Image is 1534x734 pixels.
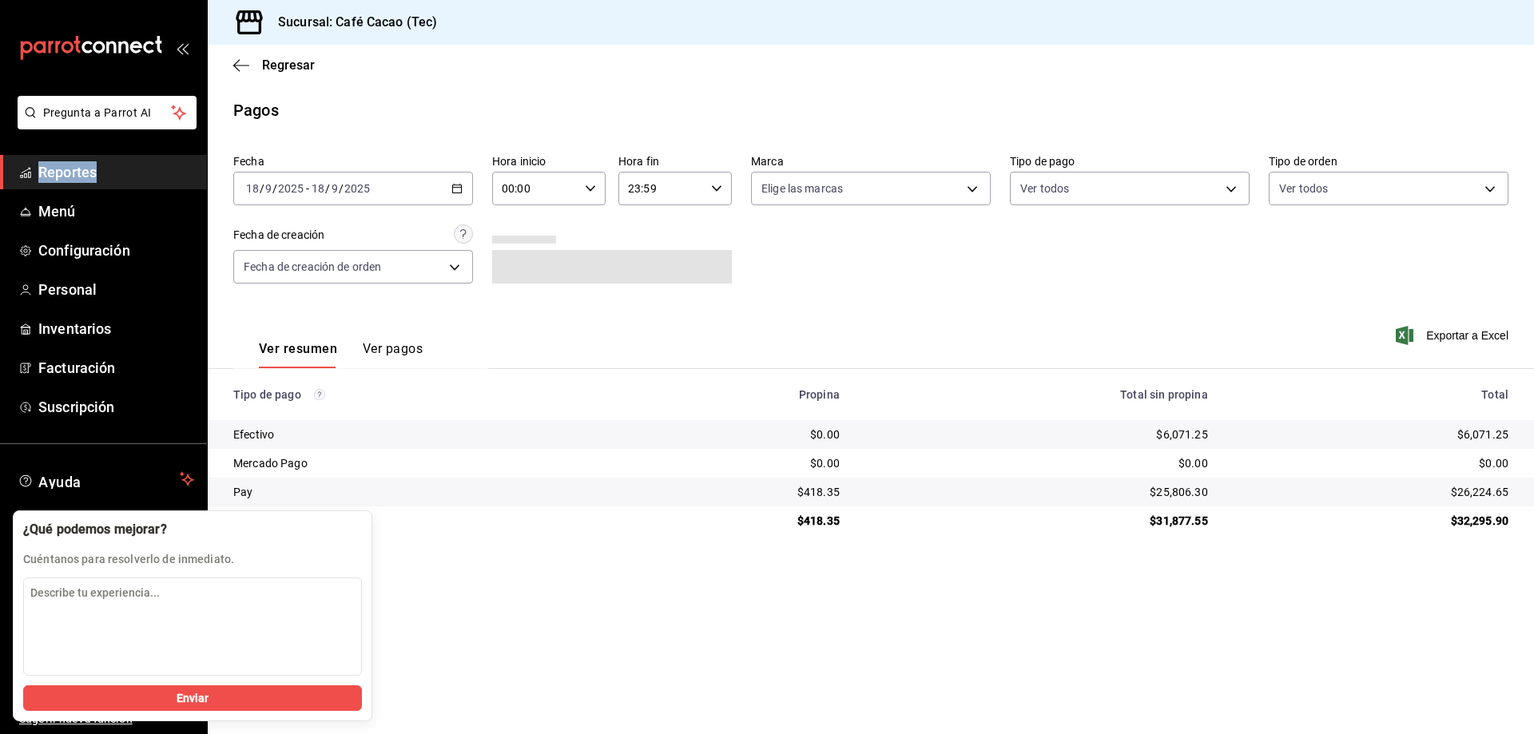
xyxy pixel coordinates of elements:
div: $26,224.65 [1234,484,1508,500]
div: $32,295.90 [1234,513,1508,529]
div: $0.00 [1234,455,1508,471]
span: / [325,182,330,195]
div: Mercado Pago [233,455,618,471]
span: Reportes [38,161,194,183]
span: Configuración [38,240,194,261]
p: Cuéntanos para resolverlo de inmediato. [23,551,234,568]
button: open_drawer_menu [176,42,189,54]
div: $0.00 [644,455,840,471]
div: $0.00 [644,427,840,442]
span: Suscripción [38,396,194,418]
label: Hora fin [618,156,732,167]
div: Fecha de creación [233,227,324,244]
input: -- [264,182,272,195]
span: Personal [38,279,194,300]
textarea: Describe tu experiencia... [23,577,362,676]
div: Pay [233,484,618,500]
div: $418.35 [644,513,840,529]
span: Elige las marcas [761,181,843,196]
div: ¿Qué podemos mejorar? [23,521,234,538]
label: Hora inicio [492,156,606,167]
span: / [272,182,277,195]
span: Ayuda [38,470,173,489]
div: Pagos [233,98,279,122]
button: Ver pagos [363,341,423,368]
div: Tipo de pago [233,388,618,401]
div: $31,877.55 [865,513,1208,529]
button: Pregunta a Parrot AI [18,96,197,129]
input: ---- [277,182,304,195]
button: Exportar a Excel [1399,326,1508,345]
span: Regresar [262,58,315,73]
input: -- [245,182,260,195]
button: Regresar [233,58,315,73]
span: Ver todos [1020,181,1069,196]
div: $25,806.30 [865,484,1208,500]
div: $0.00 [865,455,1208,471]
label: Marca [751,156,991,167]
span: Menú [38,200,194,222]
span: Facturación [38,357,194,379]
svg: Los pagos realizados con Pay y otras terminales son montos brutos. [314,389,325,400]
input: ---- [344,182,371,195]
span: Fecha de creación de orden [244,259,381,275]
span: - [306,182,309,195]
h3: Sucursal: Café Cacao (Tec) [265,13,437,32]
div: Total [233,513,618,529]
div: Efectivo [233,427,618,442]
label: Tipo de pago [1010,156,1250,167]
div: $6,071.25 [865,427,1208,442]
button: Enviar [23,685,362,711]
input: -- [331,182,339,195]
span: Recomienda Parrot [38,506,194,528]
span: Enviar [177,690,209,707]
div: Total sin propina [865,388,1208,401]
div: Total [1234,388,1508,401]
a: Pregunta a Parrot AI [11,116,197,133]
input: -- [311,182,325,195]
div: Propina [644,388,840,401]
label: Tipo de orden [1269,156,1508,167]
div: $6,071.25 [1234,427,1508,442]
span: Inventarios [38,318,194,339]
span: Ver todos [1279,181,1328,196]
label: Fecha [233,156,473,167]
div: $418.35 [644,484,840,500]
span: / [339,182,344,195]
button: Ver resumen [259,341,337,368]
span: / [260,182,264,195]
span: Pregunta a Parrot AI [43,105,172,121]
div: navigation tabs [259,341,423,368]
